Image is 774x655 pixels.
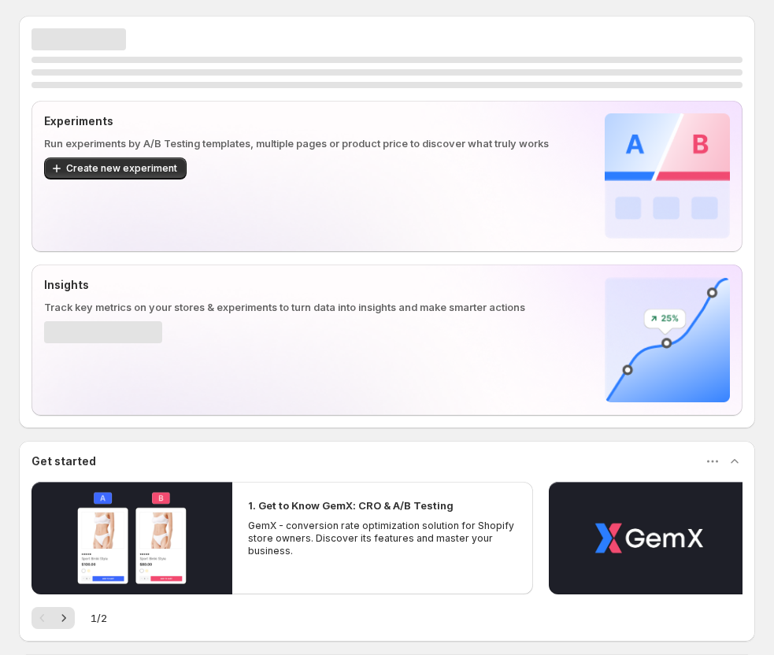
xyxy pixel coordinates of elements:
[53,607,75,629] button: Next
[66,162,177,175] span: Create new experiment
[248,520,517,557] p: GemX - conversion rate optimization solution for Shopify store owners. Discover its features and ...
[44,299,598,315] p: Track key metrics on your stores & experiments to turn data into insights and make smarter actions
[31,482,232,594] button: Play video
[605,277,730,402] img: Insights
[31,607,75,629] nav: Pagination
[44,277,598,293] p: Insights
[91,610,107,626] span: 1 / 2
[549,482,750,594] button: Play video
[31,453,96,469] h3: Get started
[44,157,187,179] button: Create new experiment
[248,498,454,513] h2: 1. Get to Know GemX: CRO & A/B Testing
[44,135,598,151] p: Run experiments by A/B Testing templates, multiple pages or product price to discover what truly ...
[44,113,598,129] p: Experiments
[605,113,730,239] img: Experiments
